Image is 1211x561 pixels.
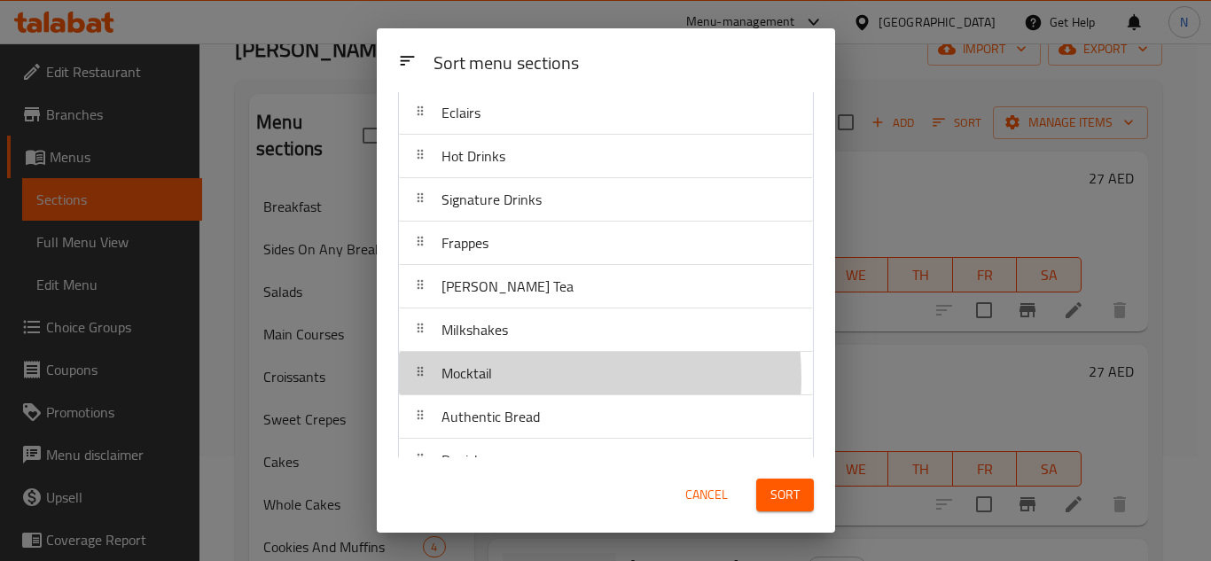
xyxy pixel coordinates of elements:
div: Mocktail [399,352,813,395]
div: Signature Drinks [399,178,813,222]
span: Cancel [685,484,728,506]
span: [PERSON_NAME] Tea [441,273,574,300]
div: Danish [399,439,813,482]
span: Signature Drinks [441,186,542,213]
span: Danish [441,447,482,473]
div: Milkshakes [399,308,813,352]
div: Hot Drinks [399,135,813,178]
div: Sort menu sections [426,44,821,84]
span: Mocktail [441,360,492,386]
span: Eclairs [441,99,480,126]
div: Frappes [399,222,813,265]
div: Authentic Bread [399,395,813,439]
span: Milkshakes [441,316,508,343]
button: Cancel [678,479,735,511]
span: Authentic Bread [441,403,540,430]
div: [PERSON_NAME] Tea [399,265,813,308]
div: Eclairs [399,91,813,135]
button: Sort [756,479,814,511]
span: Frappes [441,230,488,256]
span: Sort [770,484,800,506]
span: Hot Drinks [441,143,505,169]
